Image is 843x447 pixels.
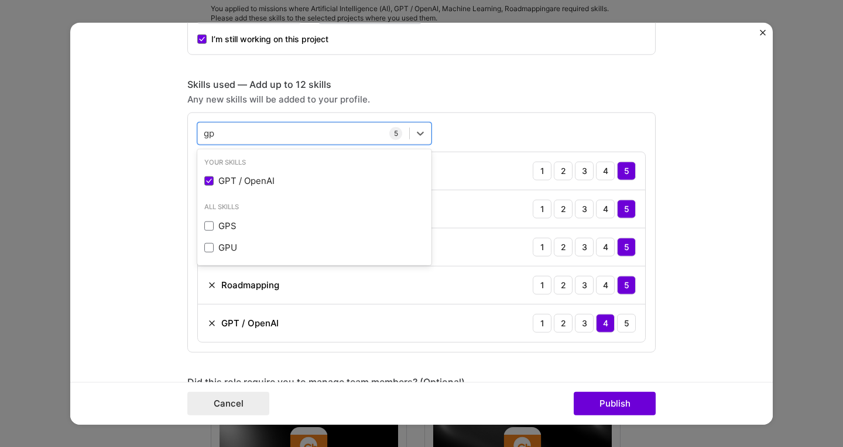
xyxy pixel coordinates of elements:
div: 2 [554,275,573,294]
div: 5 [617,313,636,332]
div: 2 [554,161,573,180]
div: 4 [596,161,615,180]
div: All Skills [197,201,431,213]
button: Publish [574,392,656,415]
div: 4 [596,237,615,256]
button: Close [760,29,766,42]
div: 2 [554,313,573,332]
div: 2 [554,199,573,218]
span: I’m still working on this project [211,33,328,45]
div: GPU [204,241,424,254]
div: Your Skills [197,156,431,168]
div: 5 [389,127,402,139]
div: 5 [617,237,636,256]
img: Remove [207,280,217,289]
div: 4 [596,275,615,294]
div: Did this role require you to manage team members? (Optional) [187,376,656,388]
div: 3 [575,313,594,332]
img: Remove [207,318,217,327]
div: 4 [596,313,615,332]
div: 3 [575,237,594,256]
div: 3 [575,161,594,180]
div: Any new skills will be added to your profile. [187,93,656,105]
div: 1 [533,199,551,218]
div: 3 [575,275,594,294]
div: GPT / OpenAI [204,175,424,187]
button: Cancel [187,392,269,415]
div: Skills used — Add up to 12 skills [187,78,656,90]
div: 1 [533,237,551,256]
div: 5 [617,161,636,180]
div: GPS [204,220,424,232]
div: 1 [533,275,551,294]
div: 3 [575,199,594,218]
div: 1 [533,313,551,332]
div: 2 [554,237,573,256]
div: 5 [617,275,636,294]
div: 4 [596,199,615,218]
div: 5 [617,199,636,218]
div: Roadmapping [221,279,279,291]
div: 1 [533,161,551,180]
div: GPT / OpenAI [221,317,279,329]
